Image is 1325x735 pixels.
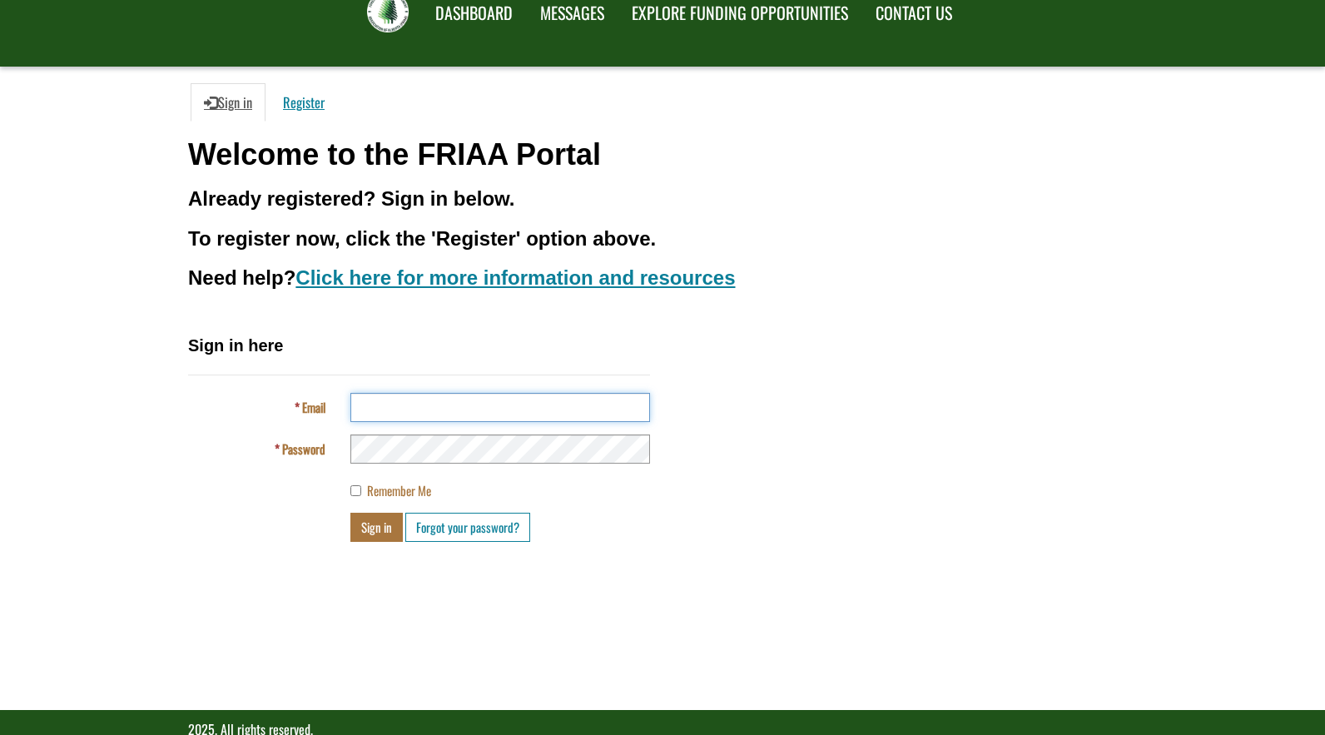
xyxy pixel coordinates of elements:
[367,481,431,499] span: Remember Me
[188,138,1137,171] h1: Welcome to the FRIAA Portal
[350,513,403,542] button: Sign in
[191,83,265,122] a: Sign in
[188,188,1137,210] h3: Already registered? Sign in below.
[282,440,325,458] span: Password
[405,513,530,542] a: Forgot your password?
[350,485,361,496] input: Remember Me
[270,83,338,122] a: Register
[188,228,1137,250] h3: To register now, click the 'Register' option above.
[295,266,735,289] a: Click here for more information and resources
[188,336,283,355] span: Sign in here
[302,398,325,416] span: Email
[188,267,1137,289] h3: Need help?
